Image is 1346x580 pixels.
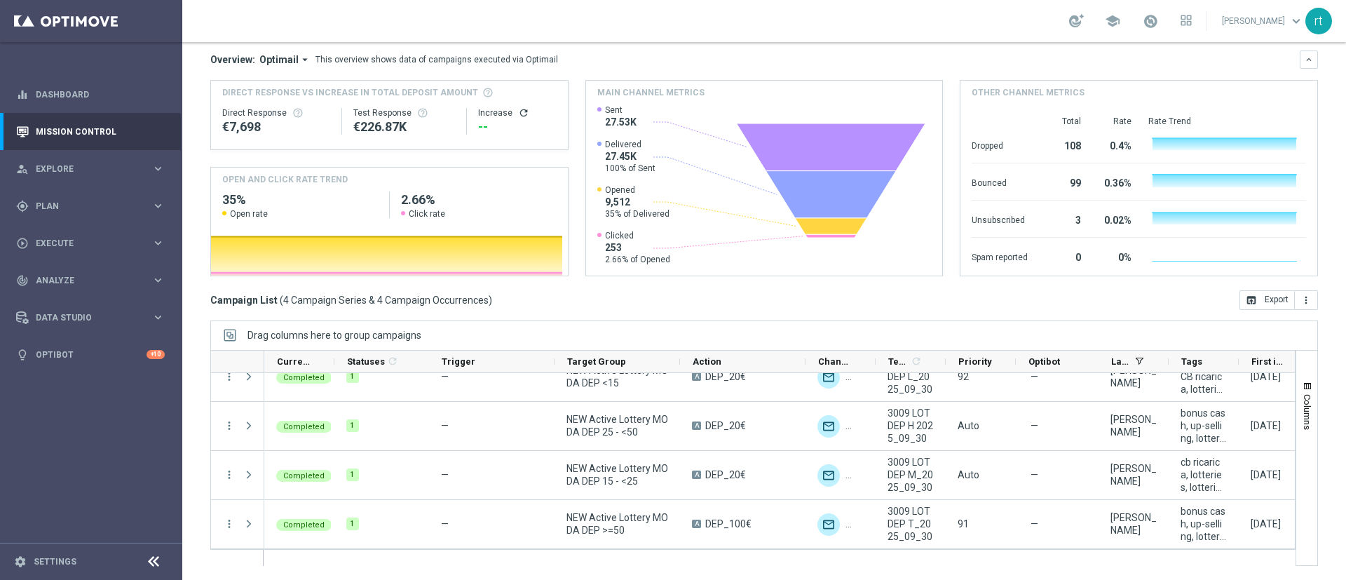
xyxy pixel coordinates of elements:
[1045,245,1081,267] div: 0
[1295,290,1318,310] button: more_vert
[605,150,655,163] span: 27.45K
[958,371,969,382] span: 92
[845,366,868,389] img: Other
[909,353,922,369] span: Calculate column
[958,420,979,431] span: Auto
[277,356,311,367] span: Current Status
[845,415,868,438] img: Other
[1302,394,1313,430] span: Columns
[387,356,398,367] i: refresh
[259,53,299,66] span: Optimail
[34,558,76,566] a: Settings
[346,419,359,432] div: 1
[276,518,332,531] colored-tag: Completed
[16,237,151,250] div: Execute
[605,208,669,220] span: 35% of Delivered
[972,86,1085,99] h4: Other channel metrics
[1221,11,1305,32] a: [PERSON_NAME]keyboard_arrow_down
[605,104,637,116] span: Sent
[605,241,670,254] span: 253
[1110,364,1157,389] div: marco Maccarrone
[958,356,992,367] span: Priority
[845,464,868,487] img: Other
[441,518,449,530] span: —
[15,163,165,175] button: person_search Explore keyboard_arrow_right
[1304,55,1314,65] i: keyboard_arrow_down
[283,520,325,530] span: Completed
[817,415,840,438] img: Optimail
[566,413,668,438] span: NEW Active Lottery MODA DEP 25 - <50
[1031,370,1038,383] span: —
[15,89,165,100] div: equalizer Dashboard
[36,76,165,113] a: Dashboard
[1181,505,1227,543] span: bonus cash, up-selling, lotteries, ricarica, talent
[489,294,492,306] span: )
[1246,295,1257,306] i: open_in_browser
[15,349,165,360] button: lightbulb Optibot +10
[1045,170,1081,193] div: 99
[16,200,151,213] div: Plan
[1098,245,1131,267] div: 0%
[566,462,668,487] span: NEW Active Lottery MODA DEP 15 - <25
[211,500,264,549] div: Press SPACE to select this row.
[958,469,979,480] span: Auto
[911,356,922,367] i: refresh
[605,139,655,150] span: Delivered
[353,119,455,135] div: €226,872
[605,163,655,174] span: 100% of Sent
[888,358,934,396] span: 3009 LOT DEP L_2025_09_30
[409,208,445,220] span: Click rate
[151,236,165,250] i: keyboard_arrow_right
[845,513,868,536] img: Other
[1251,419,1281,432] div: 30 Sep 2025, Tuesday
[888,456,934,494] span: 3009 LOT DEP M_2025_09_30
[16,88,29,101] i: equalizer
[478,107,556,119] div: Increase
[36,276,151,285] span: Analyze
[605,254,670,265] span: 2.66% of Opened
[151,311,165,324] i: keyboard_arrow_right
[1110,511,1157,537] div: Elena Zarbin
[36,336,147,373] a: Optibot
[276,468,332,482] colored-tag: Completed
[16,274,151,287] div: Analyze
[1181,456,1227,494] span: cb ricarica, lotteries, lotterie, up selling, talent
[36,113,165,150] a: Mission Control
[441,371,449,382] span: —
[605,230,670,241] span: Clicked
[817,513,840,536] div: Optimail
[283,422,325,431] span: Completed
[566,364,668,389] span: NEW Active Lottery MODA DEP <15
[385,353,398,369] span: Calculate column
[1305,8,1332,34] div: rt
[1105,13,1120,29] span: school
[16,113,165,150] div: Mission Control
[972,133,1028,156] div: Dropped
[958,518,969,530] span: 91
[16,163,29,175] i: person_search
[315,53,558,66] div: This overview shows data of campaigns executed via Optimail
[605,116,637,128] span: 27.53K
[1098,208,1131,230] div: 0.02%
[1181,356,1202,367] span: Tags
[223,370,236,383] button: more_vert
[223,419,236,432] button: more_vert
[1045,116,1081,127] div: Total
[223,518,236,530] button: more_vert
[1239,290,1295,310] button: open_in_browser Export
[972,208,1028,230] div: Unsubscribed
[15,312,165,323] button: Data Studio keyboard_arrow_right
[1148,116,1306,127] div: Rate Trend
[1251,370,1281,383] div: 30 Sep 2025, Tuesday
[151,274,165,287] i: keyboard_arrow_right
[442,356,475,367] span: Trigger
[353,107,455,119] div: Test Response
[15,201,165,212] button: gps_fixed Plan keyboard_arrow_right
[16,163,151,175] div: Explore
[1098,116,1131,127] div: Rate
[210,294,492,306] h3: Campaign List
